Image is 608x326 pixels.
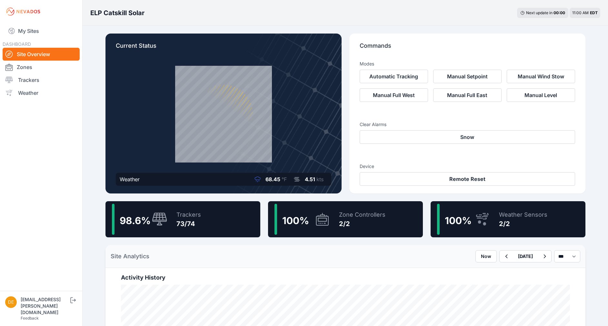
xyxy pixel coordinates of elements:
button: Manual Full West [360,88,428,102]
div: Weather [120,175,140,183]
h2: Activity History [121,273,570,282]
div: Trackers [176,210,201,219]
h3: ELP Catskill Solar [90,8,145,17]
button: Now [475,250,497,262]
span: 98.6 % [120,215,151,226]
button: Manual Level [507,88,575,102]
img: Nevados [5,6,41,17]
a: Zones [3,61,80,74]
button: Automatic Tracking [360,70,428,83]
a: My Sites [3,23,80,39]
a: Feedback [21,316,39,321]
button: Manual Full East [433,88,502,102]
div: Zone Controllers [339,210,385,219]
h2: Site Analytics [111,252,149,261]
button: Manual Wind Stow [507,70,575,83]
button: Snow [360,130,575,144]
button: [DATE] [513,251,538,262]
span: 4.51 [305,176,315,183]
span: 100 % [445,215,472,226]
p: Commands [360,41,575,55]
button: Remote Reset [360,172,575,186]
nav: Breadcrumb [90,5,145,21]
span: EDT [590,10,598,15]
a: 98.6%Trackers73/74 [105,201,260,237]
img: devin.martin@nevados.solar [5,296,17,308]
a: Trackers [3,74,80,86]
h3: Clear Alarms [360,121,575,128]
p: Current Status [116,41,331,55]
a: Site Overview [3,48,80,61]
span: 68.45 [265,176,280,183]
a: Weather [3,86,80,99]
div: Weather Sensors [499,210,547,219]
div: 2/2 [499,219,547,228]
div: 00 : 00 [553,10,565,15]
a: 100%Zone Controllers2/2 [268,201,423,237]
div: 73/74 [176,219,201,228]
span: 11:00 AM [572,10,589,15]
span: 100 % [282,215,309,226]
button: Manual Setpoint [433,70,502,83]
div: [EMAIL_ADDRESS][PERSON_NAME][DOMAIN_NAME] [21,296,69,316]
span: Next update in [526,10,553,15]
span: DASHBOARD [3,41,31,47]
span: kts [316,176,324,183]
div: 2/2 [339,219,385,228]
a: 100%Weather Sensors2/2 [431,201,585,237]
h3: Modes [360,61,374,67]
span: °F [282,176,287,183]
h3: Device [360,163,575,170]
